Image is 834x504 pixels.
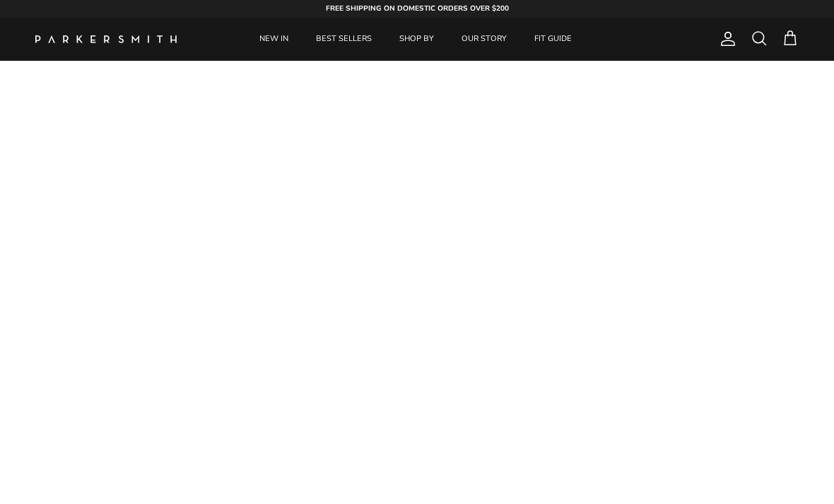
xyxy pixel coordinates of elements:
div: Primary [211,18,621,61]
a: NEW IN [247,18,301,61]
strong: FREE SHIPPING ON DOMESTIC ORDERS OVER $200 [326,4,509,13]
a: Parker Smith [35,35,177,43]
a: SHOP BY [387,18,447,61]
a: BEST SELLERS [303,18,384,61]
a: OUR STORY [449,18,519,61]
a: FIT GUIDE [522,18,585,61]
a: Account [714,30,736,47]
